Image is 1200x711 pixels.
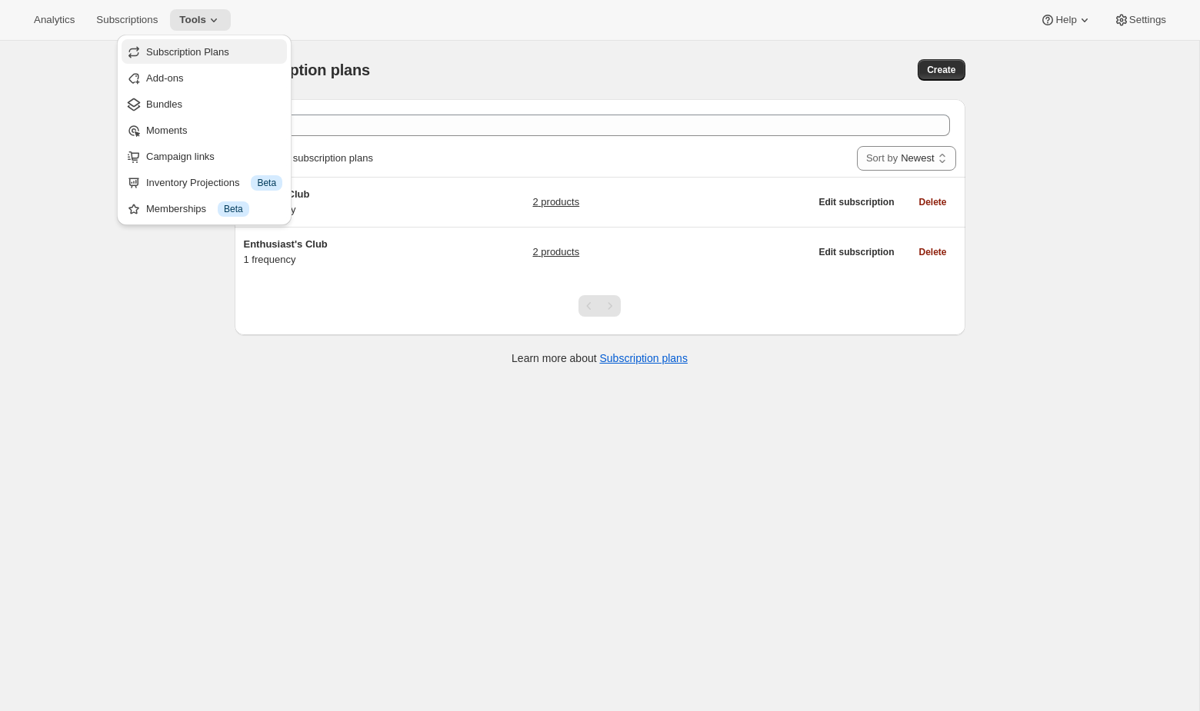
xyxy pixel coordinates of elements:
[34,14,75,26] span: Analytics
[1055,14,1076,26] span: Help
[224,203,243,215] span: Beta
[244,152,373,164] span: Showing 2 subscription plans
[918,246,946,258] span: Delete
[146,175,282,191] div: Inventory Projections
[809,191,903,213] button: Edit subscription
[146,72,183,84] span: Add-ons
[122,118,287,142] button: Moments
[25,9,84,31] button: Analytics
[170,9,231,31] button: Tools
[122,91,287,116] button: Bundles
[146,125,187,136] span: Moments
[909,241,955,263] button: Delete
[909,191,955,213] button: Delete
[244,187,436,218] div: 1 frequency
[122,144,287,168] button: Campaign links
[809,241,903,263] button: Edit subscription
[1129,14,1166,26] span: Settings
[532,244,579,260] a: 2 products
[600,352,688,364] a: Subscription plans
[918,59,965,81] button: Create
[146,201,282,217] div: Memberships
[257,177,276,189] span: Beta
[122,196,287,221] button: Memberships
[244,237,436,267] div: 1 frequency
[1031,9,1101,31] button: Help
[818,246,894,258] span: Edit subscription
[87,9,167,31] button: Subscriptions
[122,65,287,90] button: Add-ons
[122,39,287,64] button: Subscription Plans
[512,351,688,366] p: Learn more about
[1105,9,1175,31] button: Settings
[818,196,894,208] span: Edit subscription
[179,14,206,26] span: Tools
[146,98,182,110] span: Bundles
[96,14,158,26] span: Subscriptions
[244,238,328,250] span: Enthusiast's Club
[122,170,287,194] button: Inventory Projections
[235,61,370,78] span: Subscription plans
[146,151,215,162] span: Campaign links
[918,196,946,208] span: Delete
[146,46,229,58] span: Subscription Plans
[532,194,579,210] a: 2 products
[927,64,955,76] span: Create
[578,295,621,317] nav: Pagination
